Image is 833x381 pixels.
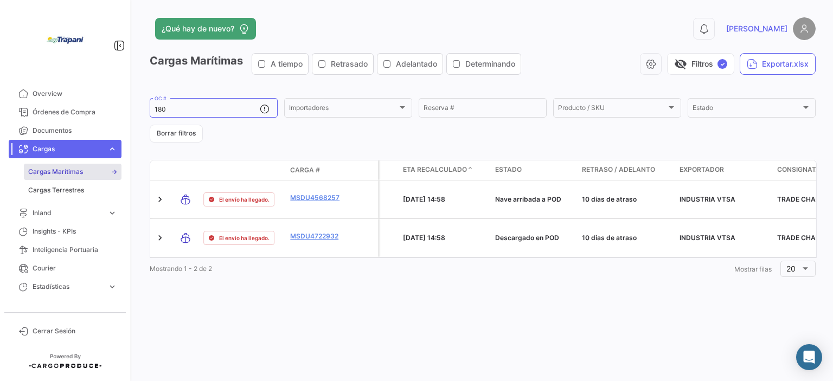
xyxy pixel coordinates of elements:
datatable-header-cell: Carga Protegida [371,160,399,180]
span: A tiempo [271,59,303,69]
button: A tiempo [252,54,308,74]
a: Inteligencia Portuaria [9,241,121,259]
a: Overview [9,85,121,103]
a: MSDU4722932 [290,231,347,241]
a: Insights - KPIs [9,222,121,241]
span: Mostrar filas [734,265,772,273]
h3: Cargas Marítimas [150,53,524,75]
datatable-header-cell: Carga # [286,161,351,179]
span: Importadores [289,106,398,113]
datatable-header-cell: Estado de Envio [199,166,286,175]
span: expand_more [107,282,117,292]
datatable-header-cell: Póliza [351,166,378,175]
span: Cargas Marítimas [28,167,83,177]
span: Retraso / Adelanto [582,165,655,175]
span: Cerrar Sesión [33,326,117,336]
span: Inland [33,208,103,218]
datatable-header-cell: Retraso / Adelanto [578,160,675,180]
span: [DATE] 14:58 [403,195,445,203]
span: expand_more [107,208,117,218]
span: visibility_off [674,57,687,70]
span: expand_more [107,144,117,154]
span: Estado [693,106,801,113]
span: Órdenes de Compra [33,107,117,117]
span: Insights - KPIs [33,227,117,236]
button: visibility_offFiltros✓ [667,53,734,75]
a: Órdenes de Compra [9,103,121,121]
datatable-header-cell: Modo de Transporte [172,166,199,175]
datatable-header-cell: Estado [491,160,578,180]
span: Nave arribada a POD [495,195,561,203]
span: El envío ha llegado. [219,234,270,242]
span: El envío ha llegado. [219,195,270,204]
span: ETA Recalculado [403,165,467,175]
span: Carga # [290,165,320,175]
div: Abrir Intercom Messenger [796,344,822,370]
span: 10 dias de atraso [582,195,637,203]
a: Expand/Collapse Row [155,194,165,205]
span: [DATE] 14:58 [403,234,445,242]
a: Courier [9,259,121,277]
button: ¿Qué hay de nuevo? [155,18,256,40]
button: Adelantado [377,54,443,74]
span: INDUSTRIA VTSA [680,234,735,242]
a: Cargas Terrestres [24,182,121,198]
button: Retrasado [312,54,373,74]
a: Documentos [9,121,121,140]
span: Descargado en POD [495,234,559,242]
span: Producto / SKU [558,106,667,113]
datatable-header-cell: ETA Recalculado [399,160,491,180]
span: Cargas [33,144,103,154]
span: ¿Qué hay de nuevo? [162,23,234,34]
span: Mostrando 1 - 2 de 2 [150,264,212,273]
span: Determinando [465,59,515,69]
span: Courier [33,263,117,273]
img: placeholder-user.png [793,17,816,40]
a: Cargas Marítimas [24,164,121,180]
button: Exportar.xlsx [740,53,816,75]
img: bd005829-9598-4431-b544-4b06bbcd40b2.jpg [38,13,92,67]
span: [PERSON_NAME] [726,23,787,34]
span: ✓ [717,59,727,69]
datatable-header-cell: Exportador [675,160,773,180]
span: 20 [786,264,796,273]
a: MSDU4568257 [290,193,347,203]
button: Determinando [447,54,521,74]
a: Expand/Collapse Row [155,233,165,243]
span: 10 dias de atraso [582,234,637,242]
span: Estadísticas [33,282,103,292]
button: Borrar filtros [150,125,203,143]
span: INDUSTRIA VTSA [680,195,735,203]
span: Consignatario [777,165,831,175]
span: Inteligencia Portuaria [33,245,117,255]
span: Documentos [33,126,117,135]
span: Overview [33,89,117,99]
span: Estado [495,165,522,175]
span: Retrasado [331,59,368,69]
span: Exportador [680,165,724,175]
span: Cargas Terrestres [28,185,84,195]
span: Adelantado [396,59,437,69]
